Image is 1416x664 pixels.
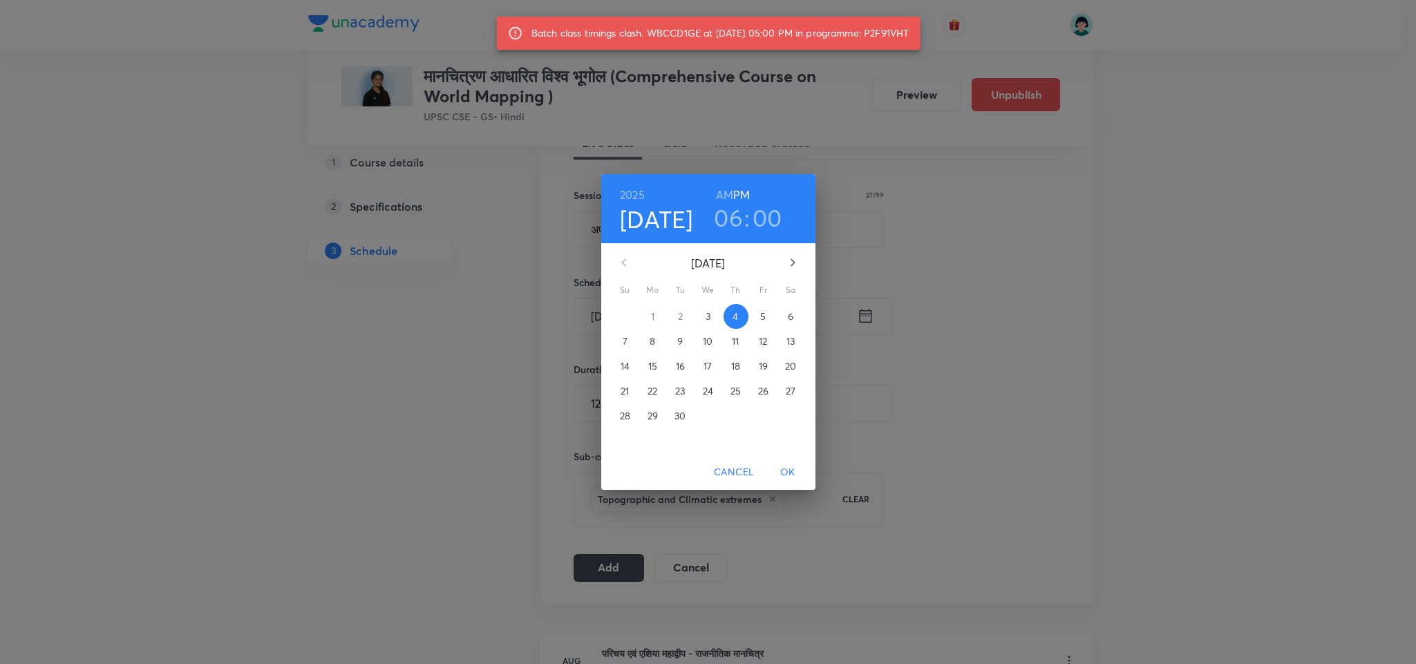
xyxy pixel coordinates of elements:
[613,404,638,428] button: 28
[620,409,630,423] p: 28
[641,404,665,428] button: 29
[650,334,655,348] p: 8
[779,283,804,297] span: Sa
[668,354,693,379] button: 16
[613,329,638,354] button: 7
[724,283,748,297] span: Th
[760,310,766,323] p: 5
[771,464,804,481] span: OK
[716,185,733,205] button: AM
[751,379,776,404] button: 26
[641,379,665,404] button: 22
[668,379,693,404] button: 23
[751,329,776,354] button: 12
[751,354,776,379] button: 19
[779,354,804,379] button: 20
[668,283,693,297] span: Tu
[648,384,657,398] p: 22
[786,334,795,348] p: 13
[696,304,721,329] button: 3
[696,329,721,354] button: 10
[648,359,657,373] p: 15
[531,21,909,46] div: Batch class timings clash. WBCCD1GE at [DATE] 05:00 PM in programme: P2F91VHT
[751,304,776,329] button: 5
[733,185,750,205] button: PM
[786,384,795,398] p: 27
[641,329,665,354] button: 8
[759,359,768,373] p: 19
[714,464,754,481] span: Cancel
[732,334,739,348] p: 11
[677,334,683,348] p: 9
[613,283,638,297] span: Su
[724,329,748,354] button: 11
[641,283,665,297] span: Mo
[623,334,627,348] p: 7
[766,459,810,485] button: OK
[621,384,629,398] p: 21
[621,359,630,373] p: 14
[785,359,796,373] p: 20
[675,384,685,398] p: 23
[620,205,693,234] button: [DATE]
[753,203,782,232] button: 00
[758,384,768,398] p: 26
[703,384,713,398] p: 24
[779,379,804,404] button: 27
[696,354,721,379] button: 17
[788,310,793,323] p: 6
[708,459,759,485] button: Cancel
[613,354,638,379] button: 14
[668,329,693,354] button: 9
[751,283,776,297] span: Fr
[706,310,710,323] p: 3
[704,359,712,373] p: 17
[696,379,721,404] button: 24
[668,404,693,428] button: 30
[641,255,776,272] p: [DATE]
[714,203,743,232] button: 06
[730,384,741,398] p: 25
[733,310,738,323] p: 4
[724,304,748,329] button: 4
[641,354,665,379] button: 15
[759,334,767,348] p: 12
[703,334,712,348] p: 10
[779,304,804,329] button: 6
[676,359,685,373] p: 16
[779,329,804,354] button: 13
[744,203,750,232] h3: :
[724,354,748,379] button: 18
[613,379,638,404] button: 21
[724,379,748,404] button: 25
[674,409,686,423] p: 30
[696,283,721,297] span: We
[620,185,645,205] button: 2025
[731,359,740,373] p: 18
[648,409,658,423] p: 29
